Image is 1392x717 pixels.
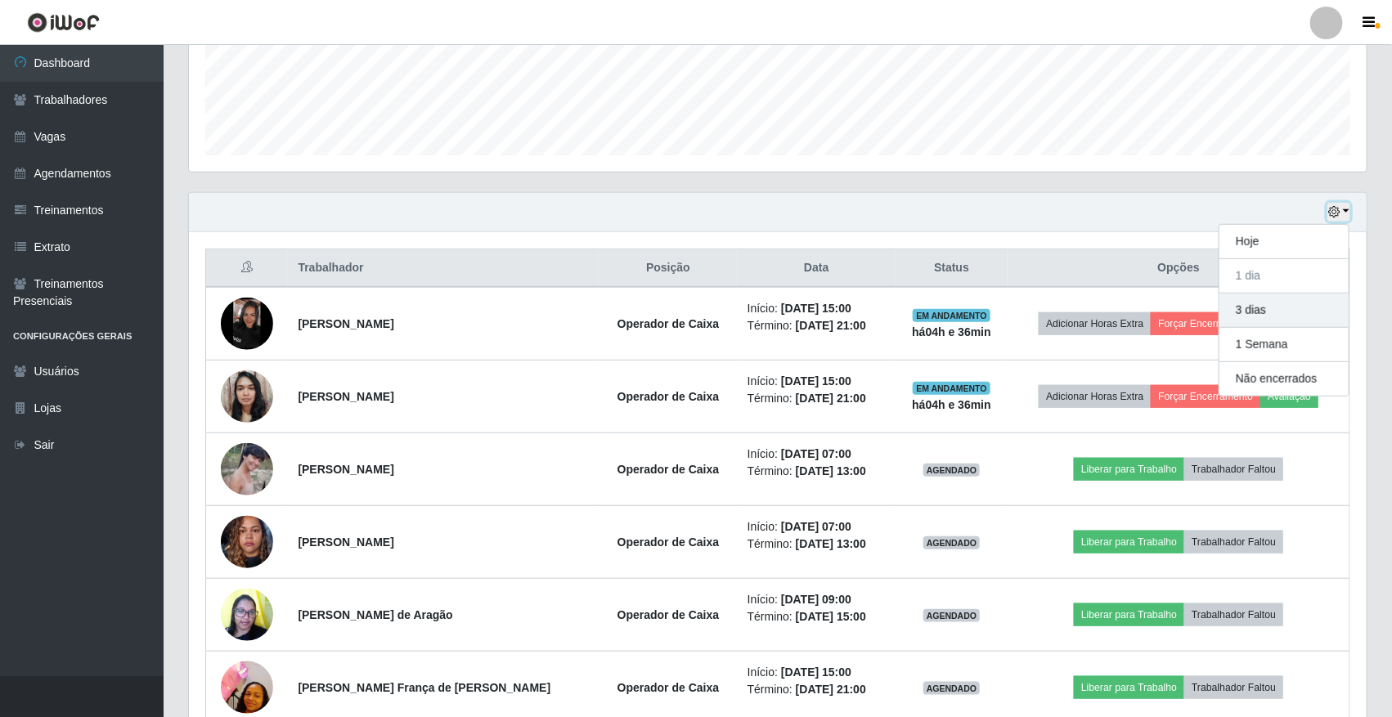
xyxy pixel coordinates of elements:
li: Início: [748,300,886,317]
button: Adicionar Horas Extra [1039,385,1151,408]
time: [DATE] 07:00 [781,520,851,533]
button: Trabalhador Faltou [1184,603,1283,626]
strong: [PERSON_NAME] [298,536,393,549]
li: Término: [748,463,886,480]
img: 1734465947432.jpeg [221,507,273,576]
th: Trabalhador [288,249,599,288]
strong: [PERSON_NAME] [298,317,393,330]
time: [DATE] 09:00 [781,593,851,606]
img: 1736008247371.jpeg [221,361,273,431]
li: Início: [748,591,886,608]
button: Liberar para Trabalho [1074,458,1184,481]
img: 1654735037809.jpeg [221,298,273,350]
button: Hoje [1219,225,1349,259]
button: 1 Semana [1219,328,1349,362]
img: 1632390182177.jpeg [221,580,273,649]
span: AGENDADO [923,464,981,477]
strong: Operador de Caixa [617,317,720,330]
strong: Operador de Caixa [617,390,720,403]
strong: Operador de Caixa [617,536,720,549]
li: Término: [748,317,886,334]
th: Opções [1008,249,1349,288]
time: [DATE] 15:00 [781,665,851,679]
img: 1617198337870.jpeg [221,443,273,495]
button: Liberar para Trabalho [1074,603,1184,626]
span: AGENDADO [923,682,981,695]
strong: [PERSON_NAME] [298,463,393,476]
img: CoreUI Logo [27,12,100,33]
li: Término: [748,536,886,553]
button: Liberar para Trabalho [1074,676,1184,699]
button: Trabalhador Faltou [1184,531,1283,553]
time: [DATE] 07:00 [781,447,851,460]
th: Status [896,249,1008,288]
button: Liberar para Trabalho [1074,531,1184,553]
time: [DATE] 15:00 [781,374,851,388]
button: 1 dia [1219,259,1349,294]
button: Trabalhador Faltou [1184,458,1283,481]
li: Início: [748,446,886,463]
span: AGENDADO [923,609,981,622]
li: Início: [748,518,886,536]
strong: [PERSON_NAME] de Aragão [298,608,452,621]
button: Não encerrados [1219,362,1349,396]
button: Trabalhador Faltou [1184,676,1283,699]
time: [DATE] 13:00 [796,464,866,477]
strong: Operador de Caixa [617,463,720,476]
li: Término: [748,608,886,625]
li: Início: [748,664,886,681]
strong: Operador de Caixa [617,608,720,621]
button: Forçar Encerramento [1151,385,1260,408]
strong: há 04 h e 36 min [912,325,991,338]
li: Término: [748,681,886,698]
span: AGENDADO [923,536,981,549]
button: 3 dias [1219,294,1349,328]
time: [DATE] 21:00 [796,683,866,696]
strong: [PERSON_NAME] [298,390,393,403]
li: Término: [748,390,886,407]
time: [DATE] 15:00 [781,302,851,315]
button: Adicionar Horas Extra [1039,312,1151,335]
time: [DATE] 13:00 [796,537,866,550]
strong: [PERSON_NAME] França de [PERSON_NAME] [298,681,550,694]
strong: há 04 h e 36 min [912,398,991,411]
button: Avaliação [1260,385,1318,408]
li: Início: [748,373,886,390]
span: EM ANDAMENTO [913,382,990,395]
strong: Operador de Caixa [617,681,720,694]
time: [DATE] 15:00 [796,610,866,623]
button: Forçar Encerramento [1151,312,1260,335]
time: [DATE] 21:00 [796,319,866,332]
th: Data [738,249,896,288]
time: [DATE] 21:00 [796,392,866,405]
th: Posição [599,249,737,288]
span: EM ANDAMENTO [913,309,990,322]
